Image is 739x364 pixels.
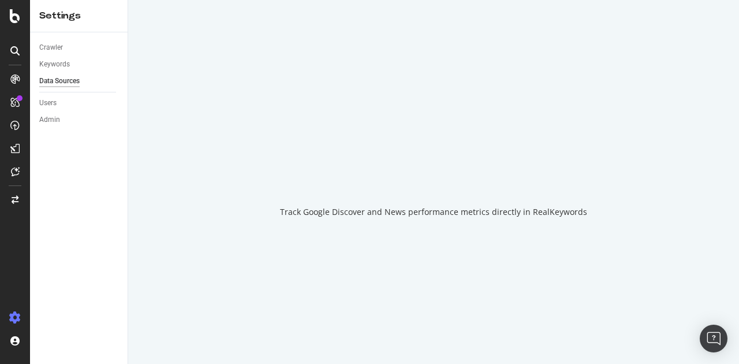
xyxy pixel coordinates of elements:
[392,146,475,188] div: animation
[39,58,120,70] a: Keywords
[39,114,120,126] a: Admin
[39,75,120,87] a: Data Sources
[39,75,80,87] div: Data Sources
[39,97,120,109] a: Users
[39,9,118,23] div: Settings
[280,206,587,218] div: Track Google Discover and News performance metrics directly in RealKeywords
[39,97,57,109] div: Users
[39,42,63,54] div: Crawler
[39,114,60,126] div: Admin
[700,325,727,352] div: Open Intercom Messenger
[39,42,120,54] a: Crawler
[39,58,70,70] div: Keywords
